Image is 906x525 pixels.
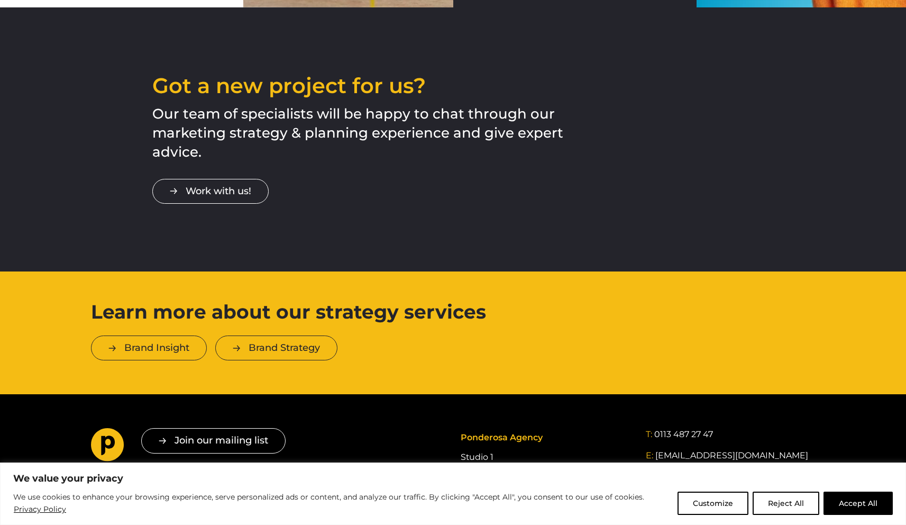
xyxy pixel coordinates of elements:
a: [EMAIL_ADDRESS][DOMAIN_NAME] [655,449,808,462]
button: Accept All [823,492,893,515]
button: Reject All [753,492,819,515]
a: 0113 487 27 47 [654,428,713,441]
p: Our team of specialists will be happy to chat through our marketing strategy & planning experienc... [152,105,569,162]
p: We use cookies to enhance your browsing experience, serve personalized ads or content, and analyz... [13,491,670,516]
h2: Got a new project for us? [152,75,569,96]
h2: Learn more about our strategy services [91,305,569,319]
button: Join our mailing list [141,428,286,453]
a: Brand Insight [91,336,207,360]
a: Go to homepage [91,428,124,465]
button: Customize [678,492,748,515]
span: T: [646,429,652,439]
a: Privacy Policy [13,503,67,515]
a: Brand Strategy [215,336,337,360]
span: E: [646,450,653,460]
p: We value your privacy [13,472,893,485]
a: Work with us! [152,179,269,204]
span: Ponderosa Agency [461,432,543,442]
